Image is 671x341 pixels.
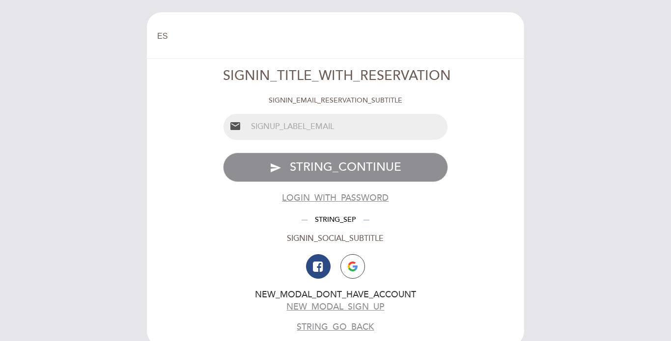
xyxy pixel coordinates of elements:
button: send STRING_CONTINUE [223,153,448,182]
i: email [229,120,241,132]
i: send [270,162,281,174]
span: STRING_SEP [308,215,363,224]
img: icon-google.png [348,262,358,271]
button: LOGIN_WITH_PASSWORD [282,192,389,204]
span: NEW_MODAL_DONT_HAVE_ACCOUNT [255,289,416,300]
button: NEW_MODAL_SIGN_UP [286,301,384,313]
div: SIGNIN_TITLE_WITH_RESERVATION [223,67,448,86]
div: SIGNIN_SOCIAL_SUBTITLE [223,233,448,244]
div: SIGNIN_EMAIL_RESERVATION_SUBTITLE [223,96,448,105]
input: SIGNUP_LABEL_EMAIL [247,114,448,140]
span: STRING_CONTINUE [290,160,401,174]
button: STRING_GO_BACK [297,321,374,333]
